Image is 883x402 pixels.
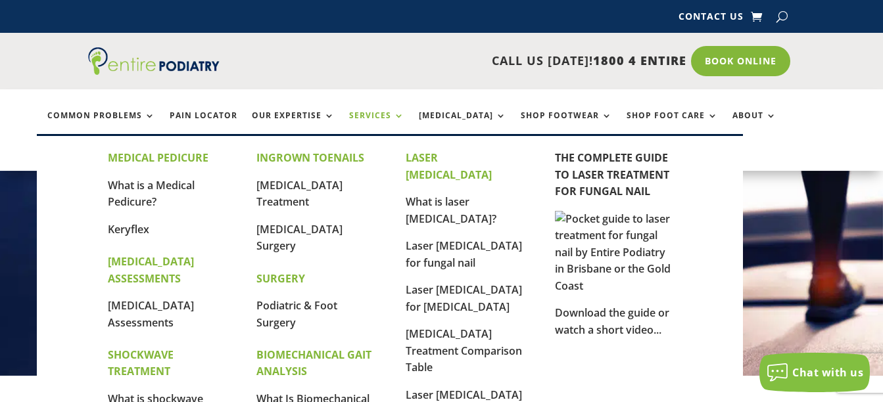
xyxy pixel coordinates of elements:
a: Laser [MEDICAL_DATA] for fungal nail [406,238,522,270]
a: What is a Medical Pedicure? [108,178,195,210]
a: [MEDICAL_DATA] Assessments [108,298,194,330]
strong: LASER [MEDICAL_DATA] [406,150,492,182]
a: Services [349,111,404,139]
a: What is laser [MEDICAL_DATA]? [406,194,496,226]
a: Common Problems [47,111,155,139]
img: logo (1) [88,47,220,75]
a: Podiatric & Foot Surgery [256,298,337,330]
button: Chat with us [759,353,870,392]
a: [MEDICAL_DATA] [419,111,506,139]
strong: SURGERY [256,271,305,286]
a: Entire Podiatry [88,64,220,78]
a: THE COMPLETE GUIDE TO LASER TREATMENT FOR FUNGAL NAIL [555,150,669,198]
a: Laser [MEDICAL_DATA] for [MEDICAL_DATA] [406,282,522,314]
a: Shop Foot Care [627,111,718,139]
a: About [732,111,776,139]
a: Download the guide or watch a short video... [555,305,669,337]
a: [MEDICAL_DATA] Treatment [256,178,343,210]
strong: MEDICAL PEDICURE [108,150,208,165]
a: Book Online [691,46,790,76]
a: [MEDICAL_DATA] Treatment Comparison Table [406,326,522,374]
strong: SHOCKWAVE TREATMENT [108,347,174,379]
strong: BIOMECHANICAL GAIT ANALYSIS [256,347,371,379]
span: 1800 4 ENTIRE [593,53,686,68]
strong: [MEDICAL_DATA] ASSESSMENTS [108,254,194,286]
img: Pocket guide to laser treatment for fungal nail by Entire Podiatry in Brisbane or the Gold Coast [555,211,673,295]
a: Contact Us [679,12,744,26]
a: Shop Footwear [521,111,612,139]
a: Pain Locator [170,111,237,139]
a: Keryflex [108,222,149,236]
span: Chat with us [792,365,863,380]
strong: INGROWN TOENAILS [256,150,364,165]
a: [MEDICAL_DATA] Surgery [256,222,343,254]
a: Our Expertise [252,111,335,139]
p: CALL US [DATE]! [249,53,686,70]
